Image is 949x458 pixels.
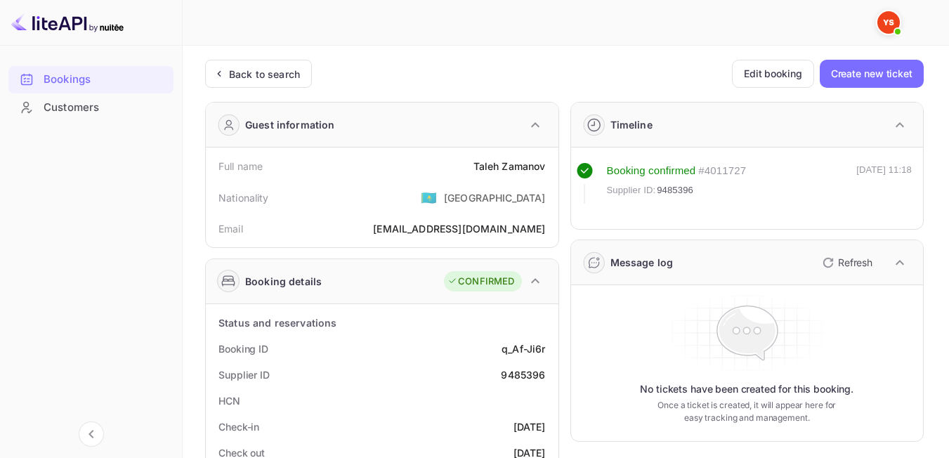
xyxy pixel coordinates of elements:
span: 9485396 [657,183,693,197]
div: Booking ID [218,341,268,356]
div: Timeline [610,117,653,132]
button: Edit booking [732,60,814,88]
div: Status and reservations [218,315,336,330]
a: Customers [8,94,174,120]
div: Message log [610,255,674,270]
button: Refresh [814,251,878,274]
div: Customers [8,94,174,122]
img: Yandex Support [877,11,900,34]
p: Once a ticket is created, it will appear here for easy tracking and management. [653,399,841,424]
div: Back to search [229,67,300,81]
button: Create new ticket [820,60,924,88]
button: Collapse navigation [79,421,104,447]
div: Bookings [8,66,174,93]
p: Refresh [838,255,872,270]
div: Supplier ID [218,367,270,382]
div: Booking confirmed [607,163,696,179]
div: q_Af-Ji6r [502,341,545,356]
div: HCN [218,393,240,408]
div: 9485396 [501,367,545,382]
span: Supplier ID: [607,183,656,197]
div: [DATE] 11:18 [856,163,912,204]
div: Guest information [245,117,335,132]
div: # 4011727 [698,163,746,179]
div: [EMAIL_ADDRESS][DOMAIN_NAME] [373,221,545,236]
p: No tickets have been created for this booking. [640,382,853,396]
div: Email [218,221,243,236]
div: Booking details [245,274,322,289]
span: United States [421,185,437,210]
img: LiteAPI logo [11,11,124,34]
div: [DATE] [513,419,546,434]
div: CONFIRMED [447,275,514,289]
div: Nationality [218,190,269,205]
div: Bookings [44,72,166,88]
div: Full name [218,159,263,174]
div: Customers [44,100,166,116]
a: Bookings [8,66,174,92]
div: [GEOGRAPHIC_DATA] [444,190,546,205]
div: Check-in [218,419,259,434]
div: Taleh Zamanov [473,159,546,174]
